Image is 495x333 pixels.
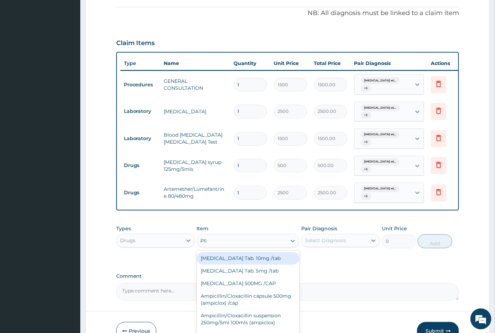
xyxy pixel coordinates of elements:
[197,277,300,290] div: [MEDICAL_DATA] 500MG /CAP
[120,105,161,118] td: Laboratory
[428,56,463,70] th: Actions
[116,9,459,18] p: NB: All diagnosis must be linked to a claim item
[161,105,230,119] td: [MEDICAL_DATA]
[161,74,230,95] td: GENERAL CONSULTATION
[305,237,346,244] div: Select Diagnosis
[230,56,271,70] th: Quantity
[351,56,428,70] th: Pair Diagnosis
[120,159,161,172] td: Drugs
[361,186,400,193] span: [MEDICAL_DATA] wi...
[120,187,161,200] td: Drugs
[116,39,155,47] h3: Claim Items
[361,104,400,111] span: [MEDICAL_DATA] wi...
[161,155,230,176] td: [MEDICAL_DATA] syrup 125mg/5mls
[361,166,371,173] span: + 3
[161,128,230,149] td: Blood [MEDICAL_DATA] [MEDICAL_DATA] Test
[116,226,131,232] label: Types
[361,77,400,84] span: [MEDICAL_DATA] wi...
[120,78,161,91] td: Procedures
[361,112,371,119] span: + 3
[361,193,371,200] span: + 3
[3,191,133,215] textarea: Type your message and hit 'Enter'
[13,35,28,52] img: d_794563401_company_1708531726252_794563401
[361,131,400,138] span: [MEDICAL_DATA] wi...
[197,310,300,329] div: Ampicillin/Cloxacillin suspension 250mg/5ml 100mls (ampiclox)
[197,252,300,265] div: [MEDICAL_DATA] Tab. 10mg /tab
[120,57,161,70] th: Type
[301,225,337,232] label: Pair Diagnosis
[114,3,131,20] div: Minimize live chat window
[40,88,96,159] span: We're online!
[197,265,300,277] div: [MEDICAL_DATA] Tab. 5mg /tab
[418,234,452,248] button: Add
[197,225,209,232] label: Item
[271,56,311,70] th: Unit Price
[361,139,371,146] span: + 3
[120,237,135,244] div: Drugs
[361,85,371,92] span: + 3
[311,56,351,70] th: Total Price
[161,182,230,203] td: Artemether/Lumefantrine 80/480mg
[197,290,300,310] div: Ampicillin/Cloxacillin capsule 500mg (ampiclox) /cap
[120,132,161,145] td: Laboratory
[36,39,117,48] div: Chat with us now
[116,274,459,280] label: Comment
[161,56,230,70] th: Name
[361,159,400,166] span: [MEDICAL_DATA] wi...
[382,225,407,232] label: Unit Price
